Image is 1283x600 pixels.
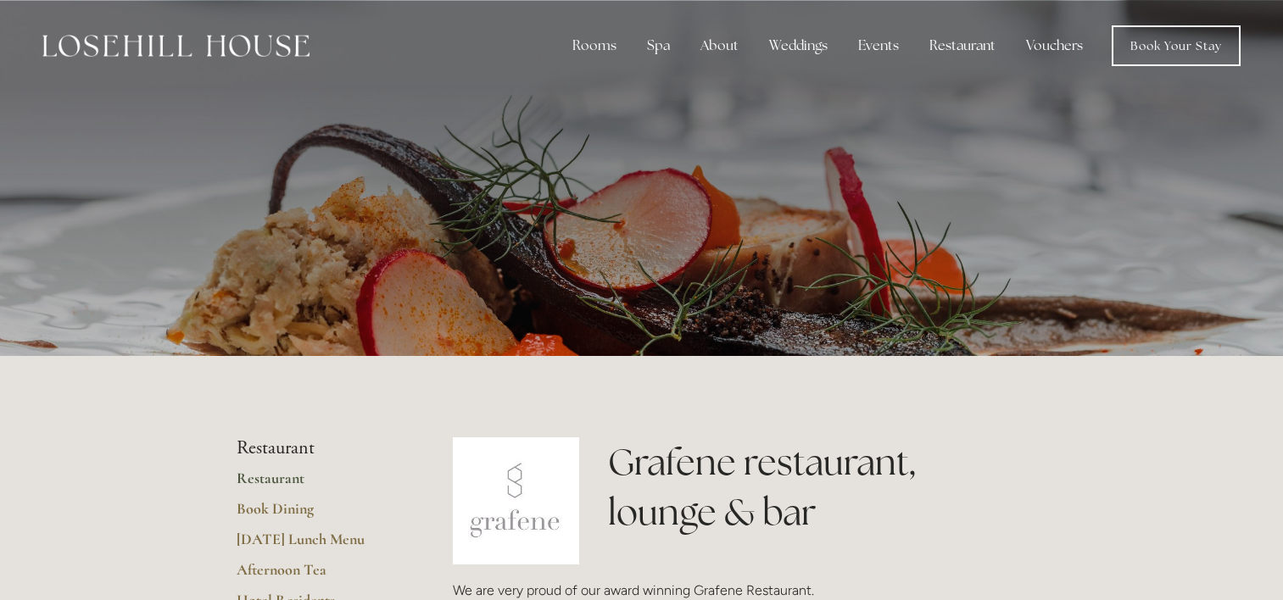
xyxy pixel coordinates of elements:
[237,560,399,591] a: Afternoon Tea
[608,437,1046,537] h1: Grafene restaurant, lounge & bar
[1012,29,1096,63] a: Vouchers
[559,29,630,63] div: Rooms
[687,29,752,63] div: About
[237,437,399,459] li: Restaurant
[916,29,1009,63] div: Restaurant
[453,437,580,564] img: grafene.jpg
[42,35,310,57] img: Losehill House
[756,29,841,63] div: Weddings
[237,499,399,530] a: Book Dining
[845,29,912,63] div: Events
[237,530,399,560] a: [DATE] Lunch Menu
[1112,25,1241,66] a: Book Your Stay
[633,29,683,63] div: Spa
[237,469,399,499] a: Restaurant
